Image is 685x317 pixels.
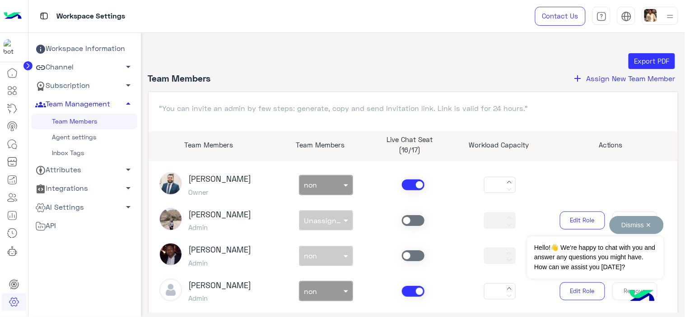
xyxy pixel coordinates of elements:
[32,77,137,95] a: Subscription
[32,95,137,114] a: Team Management
[123,183,134,193] span: arrow_drop_down
[372,134,447,145] p: Live Chat Seat
[644,9,657,22] img: userImage
[665,11,676,22] img: profile
[596,11,607,22] img: tab
[189,280,252,290] h3: [PERSON_NAME]
[629,53,675,69] button: Export PDF
[159,172,182,195] img: picture
[572,73,583,84] i: add
[592,7,610,26] a: tab
[189,245,252,255] h3: [PERSON_NAME]
[4,39,20,55] img: 1403182699927242
[461,140,537,150] p: Workload Capacity
[189,174,252,184] h3: [PERSON_NAME]
[634,57,669,65] span: Export PDF
[32,198,137,216] a: AI Settings
[32,129,137,145] a: Agent settings
[560,211,605,230] button: Edit Role
[189,259,252,267] h5: Admin
[610,216,664,234] button: Dismiss ✕
[123,61,134,72] span: arrow_drop_down
[612,282,657,300] button: Remove
[189,223,252,231] h5: Admin
[32,58,137,77] a: Channel
[32,216,137,235] a: API
[32,40,137,58] a: Workspace Information
[35,220,56,232] span: API
[282,140,358,150] p: Team Members
[189,294,252,302] h5: Admin
[189,188,252,196] h5: Owner
[626,281,658,312] img: hulul-logo.png
[123,202,134,212] span: arrow_drop_down
[32,114,137,129] a: Team Members
[527,236,663,279] span: Hello!👋 We're happy to chat with you and answer any questions you might have. How can we assist y...
[612,211,657,230] button: Remove
[587,74,676,83] span: Assign New Team Member
[621,11,632,22] img: tab
[56,10,125,23] p: Workspace Settings
[32,161,137,179] a: Attributes
[159,243,182,266] img: picture
[123,80,134,91] span: arrow_drop_down
[159,208,182,230] img: picture
[123,98,134,109] span: arrow_drop_up
[560,282,605,300] button: Edit Role
[189,210,252,220] h3: [PERSON_NAME]
[159,103,667,114] p: "You can invite an admin by few steps: generate, copy and send Invitation link. Link is valid for...
[304,287,317,295] span: non
[32,179,137,198] a: Integrations
[4,7,22,26] img: Logo
[159,279,182,301] img: defaultAdmin.png
[38,10,50,22] img: tab
[372,145,447,155] p: (16/17)
[148,73,211,84] h4: Team Members
[569,73,678,84] button: addAssign New Team Member
[535,7,586,26] a: Contact Us
[123,164,134,175] span: arrow_drop_down
[550,140,671,150] p: Actions
[149,140,269,150] p: Team Members
[32,145,137,161] a: Inbox Tags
